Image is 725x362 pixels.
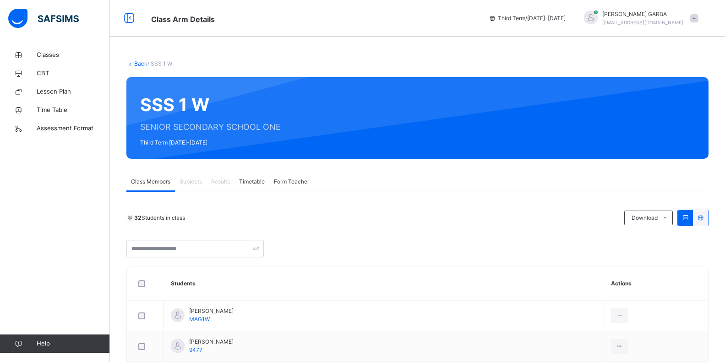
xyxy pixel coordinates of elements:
[274,178,309,186] span: Form Teacher
[211,178,230,186] span: Results
[8,9,79,28] img: safsims
[489,14,566,22] span: session/term information
[189,346,202,353] span: 9477
[37,69,110,78] span: CBT
[131,178,170,186] span: Class Members
[189,316,210,323] span: MAG1W
[164,267,604,301] th: Students
[37,87,110,96] span: Lesson Plan
[602,10,683,18] span: [PERSON_NAME] GARBA
[575,10,703,27] div: ABBASGARBA
[37,106,110,115] span: Time Table
[189,338,234,346] span: [PERSON_NAME]
[134,214,185,222] span: Students in class
[147,60,172,67] span: / SSS 1 W
[37,339,109,348] span: Help
[602,20,683,25] span: [EMAIL_ADDRESS][DOMAIN_NAME]
[180,178,202,186] span: Subjects
[189,307,234,315] span: [PERSON_NAME]
[632,214,658,222] span: Download
[134,60,147,67] a: Back
[134,214,142,221] b: 32
[239,178,265,186] span: Timetable
[37,50,110,60] span: Classes
[604,267,708,301] th: Actions
[151,15,215,24] span: Class Arm Details
[37,124,110,133] span: Assessment Format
